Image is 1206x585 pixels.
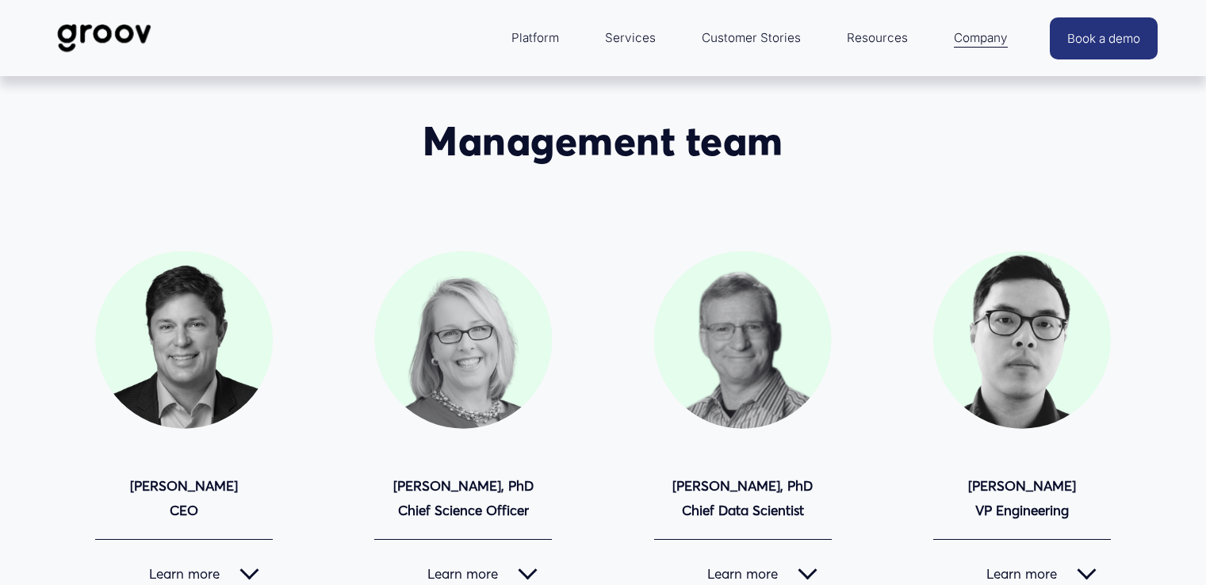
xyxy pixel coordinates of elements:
[1050,17,1158,59] a: Book a demo
[694,19,809,57] a: Customer Stories
[946,19,1016,57] a: folder dropdown
[389,565,518,582] span: Learn more
[130,477,238,518] strong: [PERSON_NAME] CEO
[847,27,908,49] span: Resources
[48,12,160,64] img: Groov | Workplace Science Platform | Unlock Performance | Drive Results
[393,477,534,518] strong: [PERSON_NAME], PhD Chief Science Officer
[511,27,559,49] span: Platform
[597,19,664,57] a: Services
[49,117,1158,165] h2: Management team
[672,477,813,518] strong: [PERSON_NAME], PhD Chief Data Scientist
[839,19,916,57] a: folder dropdown
[503,19,567,57] a: folder dropdown
[948,565,1078,582] span: Learn more
[968,477,1076,518] strong: [PERSON_NAME] VP Engineering
[109,565,239,582] span: Learn more
[954,27,1008,49] span: Company
[668,565,798,582] span: Learn more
